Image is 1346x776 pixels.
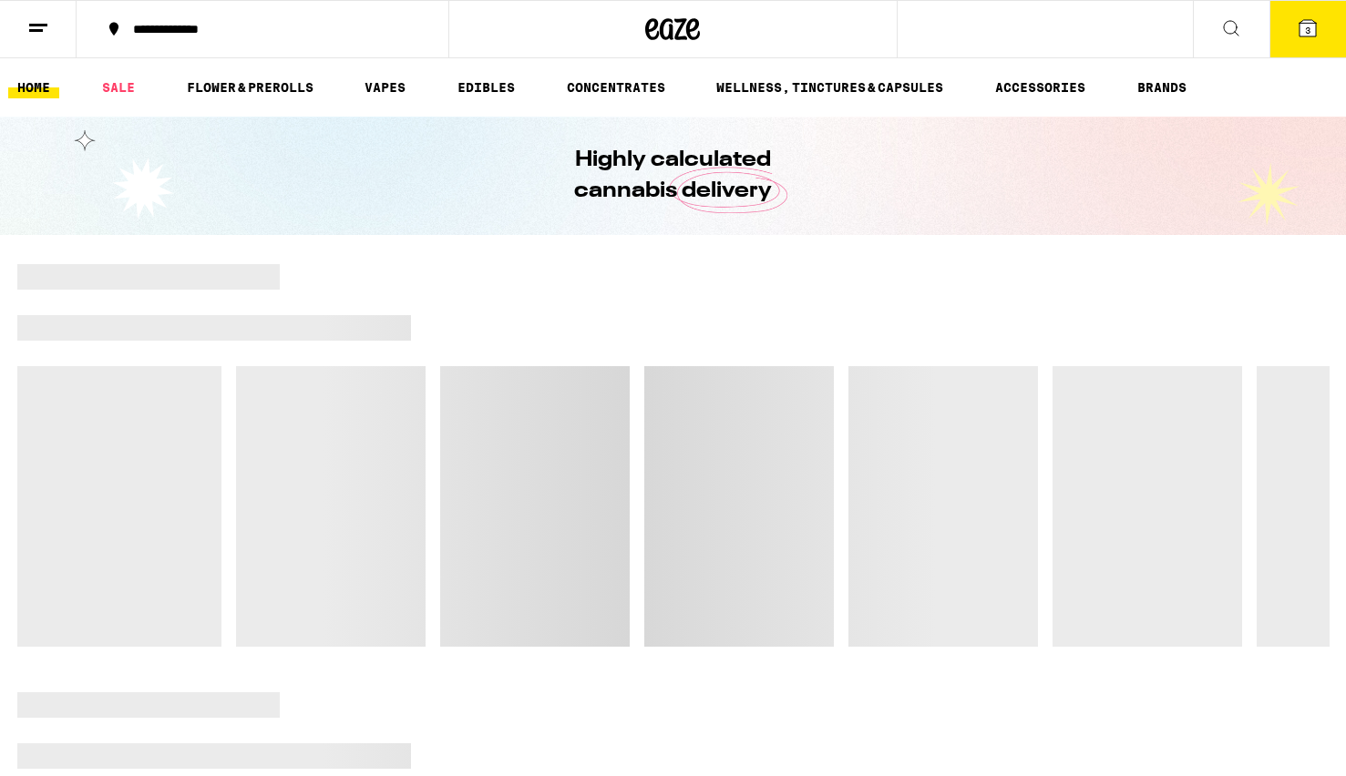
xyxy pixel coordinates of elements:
a: ACCESSORIES [986,77,1094,98]
a: SALE [93,77,144,98]
a: EDIBLES [448,77,524,98]
h1: Highly calculated cannabis delivery [523,145,824,207]
span: 3 [1305,25,1310,36]
a: BRANDS [1128,77,1196,98]
a: HOME [8,77,59,98]
a: WELLNESS, TINCTURES & CAPSULES [707,77,952,98]
a: FLOWER & PREROLLS [178,77,323,98]
button: 3 [1269,1,1346,57]
a: CONCENTRATES [558,77,674,98]
a: VAPES [355,77,415,98]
